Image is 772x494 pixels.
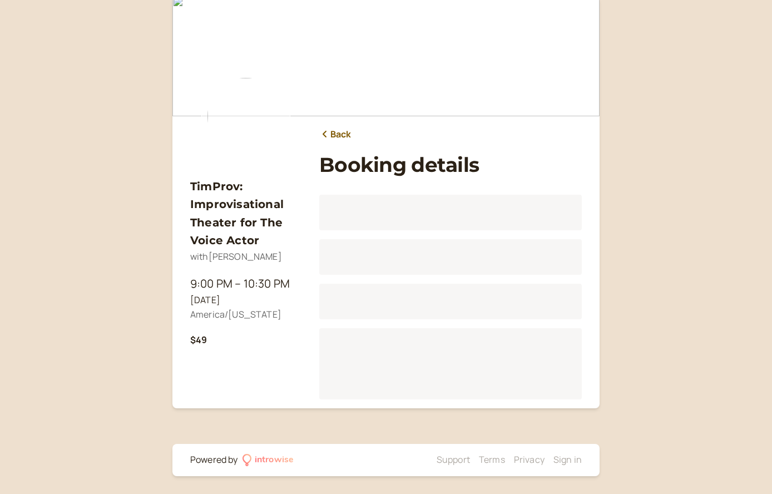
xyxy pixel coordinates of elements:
a: Back [319,127,352,142]
div: Loading... [319,195,582,230]
div: America/[US_STATE] [190,308,301,322]
a: Support [437,453,470,466]
a: Sign in [553,453,582,466]
div: Powered by [190,453,238,467]
div: [DATE] [190,293,301,308]
div: Loading... [319,239,582,275]
a: Privacy [514,453,545,466]
span: with [PERSON_NAME] [190,250,282,263]
a: Terms [479,453,505,466]
div: Loading... [319,328,582,399]
a: introwise [243,453,294,467]
div: 9:00 PM – 10:30 PM [190,275,301,293]
div: introwise [255,453,294,467]
b: $49 [190,334,207,346]
div: Loading... [319,284,582,319]
h1: Booking details [319,153,582,177]
h3: TimProv: Improvisational Theater for The Voice Actor [190,177,301,250]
